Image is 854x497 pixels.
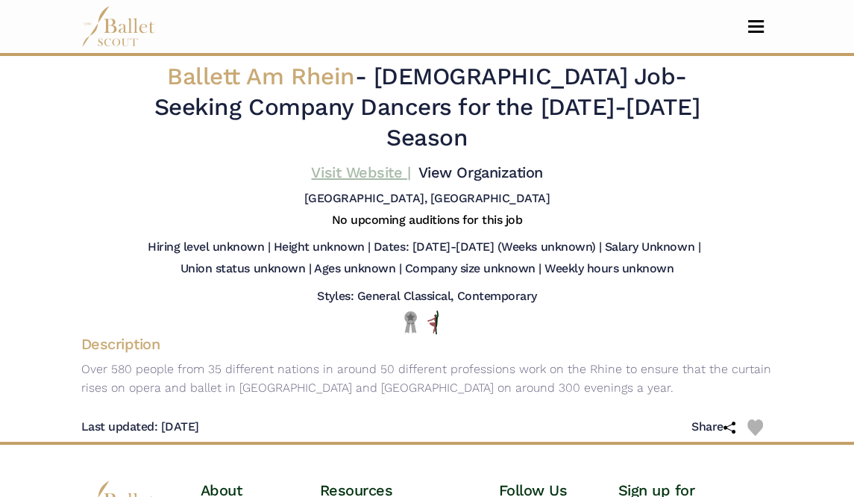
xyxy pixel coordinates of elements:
[69,334,785,354] h4: Description
[140,62,713,154] h2: - - Seeking Company Dancers for the [DATE]-[DATE] Season
[544,261,674,277] h5: Weekly hours unknown
[401,310,420,334] img: Local
[274,240,371,255] h5: Height unknown |
[691,419,747,435] h5: Share
[167,63,354,90] span: Ballett Am Rhein
[374,63,675,90] span: [DEMOGRAPHIC_DATA] Job
[317,289,536,304] h5: Styles: General Classical, Contemporary
[418,163,543,181] a: View Organization
[148,240,270,255] h5: Hiring level unknown |
[304,191,550,207] h5: [GEOGRAPHIC_DATA], [GEOGRAPHIC_DATA]
[69,360,785,398] p: Over 580 people from 35 different nations in around 50 different professions work on the Rhine to...
[605,240,700,255] h5: Salary Unknown |
[311,163,410,181] a: Visit Website |
[314,261,401,277] h5: Ages unknown |
[404,261,541,277] h5: Company size unknown |
[81,419,199,435] h5: Last updated: [DATE]
[738,19,773,34] button: Toggle navigation
[427,310,439,334] img: All
[180,261,311,277] h5: Union status unknown |
[374,240,602,255] h5: Dates: [DATE]-[DATE] (Weeks unknown) |
[747,419,764,436] img: Heart
[332,213,523,228] h5: No upcoming auditions for this job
